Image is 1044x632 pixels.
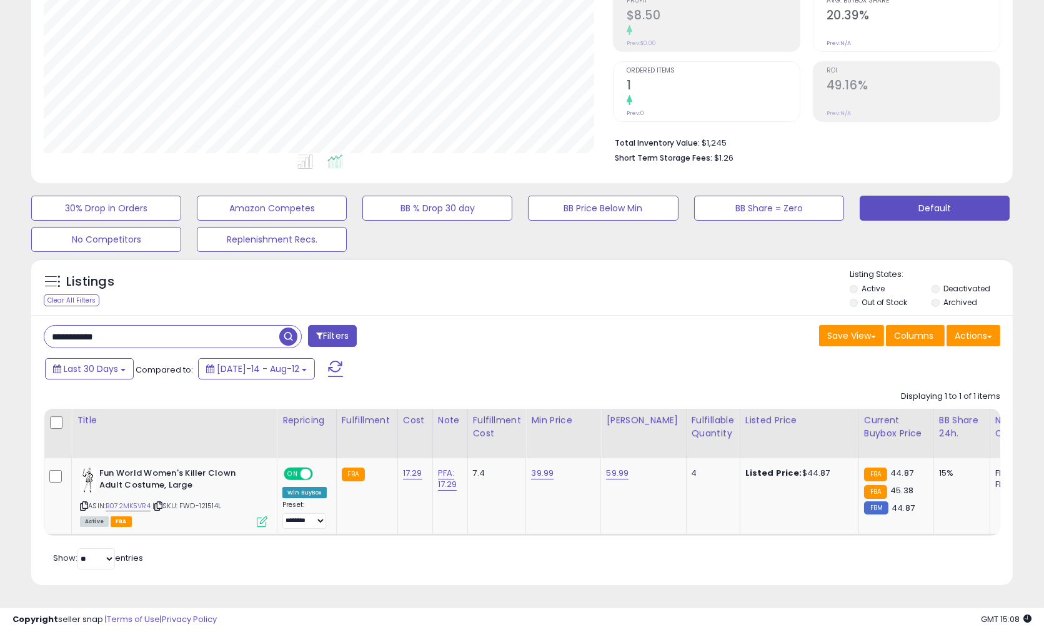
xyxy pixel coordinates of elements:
span: $1.26 [714,152,733,164]
span: ROI [827,68,1000,74]
div: Displaying 1 to 1 of 1 items [901,391,1000,403]
button: Last 30 Days [45,358,134,379]
a: B072MK5VR4 [106,501,151,511]
button: No Competitors [31,227,181,252]
label: Archived [943,297,977,308]
div: Win BuyBox [282,487,327,498]
div: Current Buybox Price [864,414,928,440]
b: Total Inventory Value: [615,138,700,148]
span: OFF [311,469,331,479]
label: Deactivated [943,283,990,294]
small: Prev: $0.00 [627,39,656,47]
button: 30% Drop in Orders [31,196,181,221]
b: Fun World Women's Killer Clown Adult Costume, Large [99,468,251,494]
span: Compared to: [136,364,193,376]
button: Filters [308,325,357,347]
span: [DATE]-14 - Aug-12 [217,363,299,375]
button: BB Price Below Min [528,196,678,221]
div: Clear All Filters [44,294,99,306]
div: [PERSON_NAME] [606,414,680,427]
div: Note [438,414,462,427]
div: 4 [692,468,730,479]
small: Prev: 0 [627,109,644,117]
div: FBA: 1 [995,468,1037,479]
button: Columns [886,325,945,346]
a: PFA: 17.29 [438,467,457,491]
div: Fulfillable Quantity [692,414,735,440]
span: 2025-09-12 15:08 GMT [981,613,1032,625]
h2: 49.16% [827,78,1000,95]
div: BB Share 24h. [939,414,985,440]
span: 44.87 [890,467,913,479]
div: FBM: 13 [995,479,1037,490]
span: Last 30 Days [64,363,118,375]
button: Default [860,196,1010,221]
div: 15% [939,468,980,479]
span: All listings currently available for purchase on Amazon [80,516,109,527]
span: Columns [894,329,933,342]
a: 17.29 [403,467,422,479]
div: Listed Price [745,414,853,427]
small: FBA [864,485,887,499]
div: Fulfillment Cost [473,414,521,440]
button: Replenishment Recs. [197,227,347,252]
a: 39.99 [531,467,554,479]
button: BB Share = Zero [694,196,844,221]
h2: $8.50 [627,8,800,25]
div: seller snap | | [12,614,217,626]
div: ASIN: [80,468,267,526]
div: Fulfillment [342,414,392,427]
span: | SKU: FWD-121514L [152,501,221,511]
li: $1,245 [615,134,991,149]
p: Listing States: [850,269,1013,281]
h5: Listings [66,273,114,291]
span: 45.38 [890,484,913,496]
div: Repricing [282,414,331,427]
button: Amazon Competes [197,196,347,221]
div: Num of Comp. [995,414,1041,440]
span: ON [285,469,301,479]
button: [DATE]-14 - Aug-12 [198,358,315,379]
div: 7.4 [473,468,517,479]
img: 416MZV9dHIL._SL40_.jpg [80,468,96,493]
div: $44.87 [745,468,849,479]
div: Title [77,414,272,427]
a: 59.99 [606,467,629,479]
button: Save View [819,325,884,346]
small: Prev: N/A [827,109,851,117]
span: Ordered Items [627,68,800,74]
a: Privacy Policy [162,613,217,625]
small: FBM [864,501,888,514]
b: Listed Price: [745,467,802,479]
small: Prev: N/A [827,39,851,47]
h2: 1 [627,78,800,95]
a: Terms of Use [107,613,160,625]
small: FBA [342,468,365,481]
button: BB % Drop 30 day [362,196,512,221]
div: Cost [403,414,427,427]
label: Out of Stock [862,297,907,308]
div: Preset: [282,501,327,529]
div: Min Price [531,414,595,427]
strong: Copyright [12,613,58,625]
h2: 20.39% [827,8,1000,25]
label: Active [862,283,885,294]
button: Actions [947,325,1000,346]
span: FBA [111,516,132,527]
span: 44.87 [892,502,915,514]
span: Show: entries [53,552,143,564]
small: FBA [864,468,887,481]
b: Short Term Storage Fees: [615,153,712,163]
